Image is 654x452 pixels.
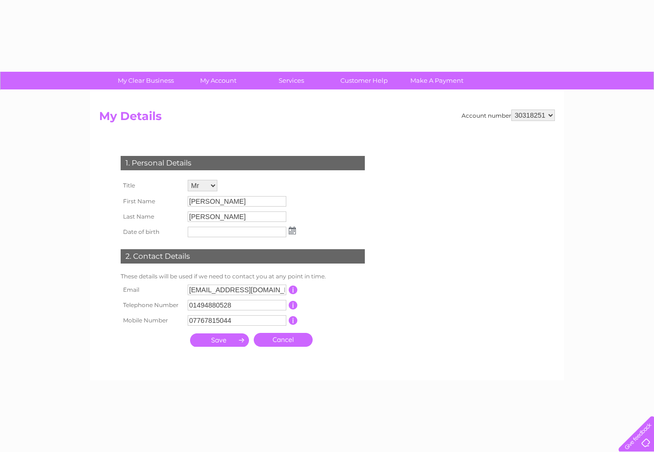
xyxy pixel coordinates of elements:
img: ... [289,227,296,234]
div: 1. Personal Details [121,156,365,170]
th: Email [118,282,185,298]
th: Telephone Number [118,298,185,313]
input: Information [289,286,298,294]
a: My Clear Business [106,72,185,89]
th: Last Name [118,209,185,224]
th: Date of birth [118,224,185,240]
a: My Account [179,72,258,89]
input: Information [289,316,298,325]
a: Cancel [254,333,313,347]
a: Make A Payment [397,72,476,89]
a: Customer Help [325,72,404,89]
th: First Name [118,194,185,209]
input: Information [289,301,298,309]
input: Submit [190,333,249,347]
th: Title [118,177,185,194]
h2: My Details [99,110,555,128]
div: Account number [462,110,555,121]
td: These details will be used if we need to contact you at any point in time. [118,271,367,282]
div: 2. Contact Details [121,249,365,264]
th: Mobile Number [118,313,185,328]
a: Services [252,72,331,89]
